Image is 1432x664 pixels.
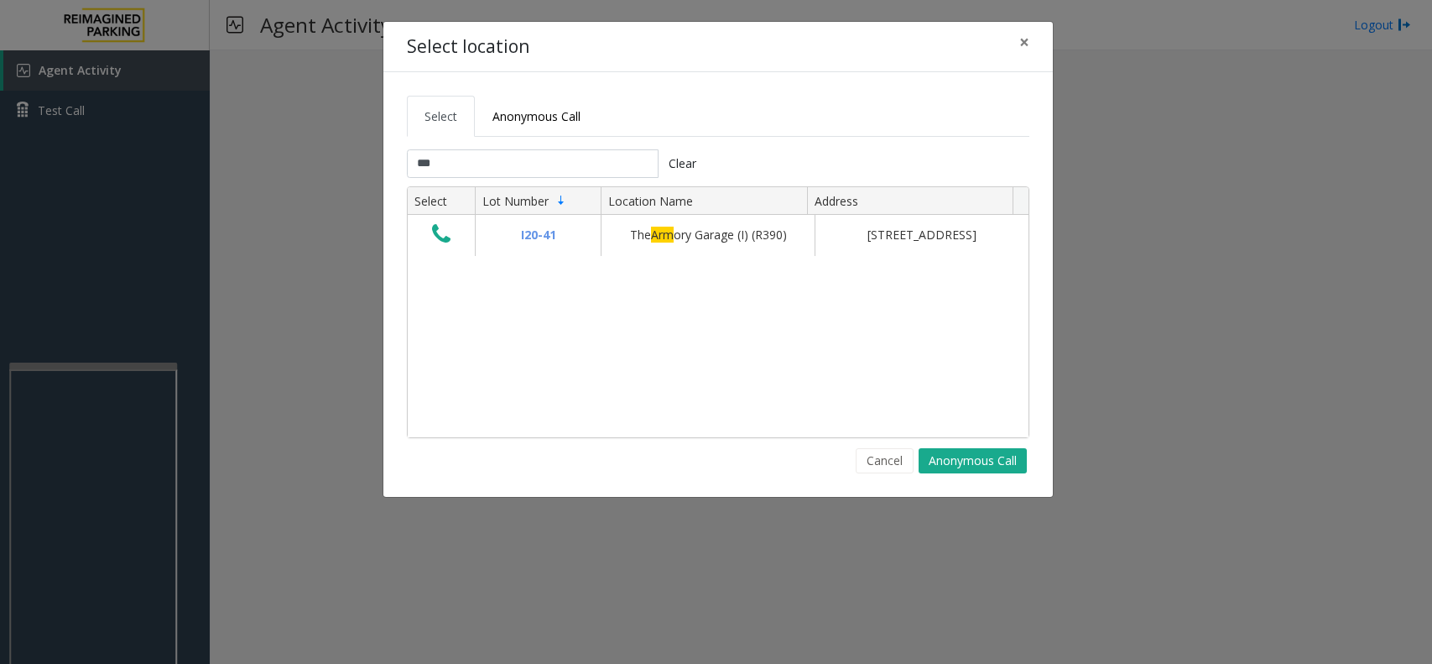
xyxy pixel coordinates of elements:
th: Select [408,187,475,216]
span: Arm [651,227,674,243]
span: Select [424,108,457,124]
div: I20-41 [486,226,591,244]
span: Location Name [608,193,693,209]
span: Sortable [555,194,568,207]
span: Anonymous Call [492,108,581,124]
span: Lot Number [482,193,549,209]
div: Data table [408,187,1028,437]
button: Clear [659,149,706,178]
button: Close [1008,22,1041,63]
h4: Select location [407,34,529,60]
ul: Tabs [407,96,1029,137]
div: The ory Garage (I) (R390) [612,226,805,244]
span: Address [815,193,858,209]
button: Cancel [856,448,914,473]
span: × [1019,30,1029,54]
button: Anonymous Call [919,448,1027,473]
div: [STREET_ADDRESS] [825,226,1018,244]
